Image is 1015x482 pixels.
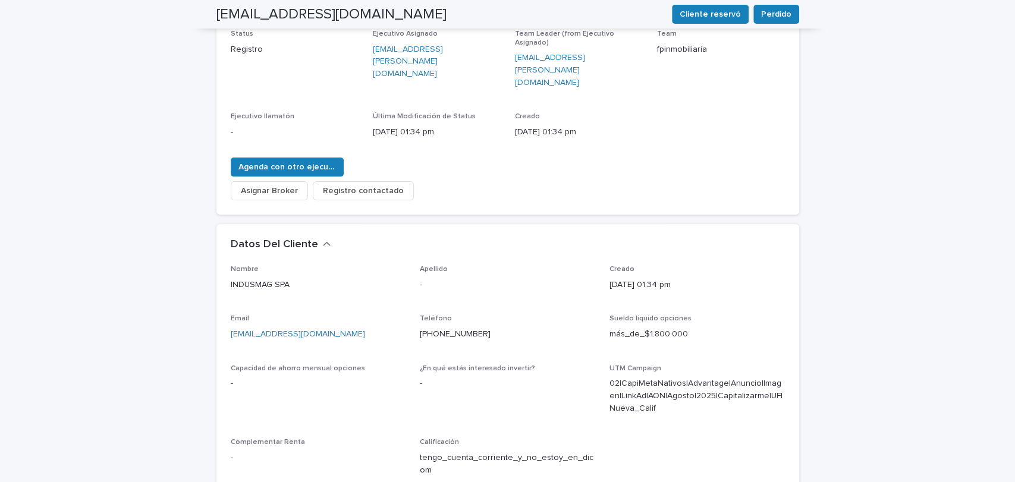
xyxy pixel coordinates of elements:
a: [PHONE_NUMBER] [420,330,491,338]
span: Creado [515,113,540,120]
span: Perdido [761,8,791,20]
span: Apellido [420,266,448,273]
span: Sueldo líquido opciones [609,315,692,322]
p: fpinmobiliaria [657,43,785,56]
span: Cliente reservó [680,8,741,20]
span: Ejecutivo Asignado [373,30,438,37]
a: [EMAIL_ADDRESS][PERSON_NAME][DOMAIN_NAME] [515,52,643,89]
span: Asignar Broker [241,185,298,197]
span: Capacidad de ahorro mensual opciones [231,365,365,372]
p: - [231,452,406,464]
span: UTM Campaign [609,365,661,372]
span: Teléfono [420,315,452,322]
button: Cliente reservó [672,5,749,24]
span: Creado [609,266,634,273]
p: [DATE] 01:34 pm [373,126,501,138]
span: ¿En qué estás interesado invertir? [420,365,535,372]
span: Ejecutivo llamatón [231,113,294,120]
span: Team Leader (from Ejecutivo Asignado) [515,30,614,46]
h2: [EMAIL_ADDRESS][DOMAIN_NAME] [216,6,447,23]
span: Complementar Renta [231,439,305,446]
button: Registro contactado [313,181,414,200]
span: Team [657,30,677,37]
button: Agenda con otro ejecutivo [231,157,344,177]
p: más_de_$1.800.000 [609,328,785,341]
p: Registro [231,43,359,56]
a: [EMAIL_ADDRESS][PERSON_NAME][DOMAIN_NAME] [373,43,501,80]
p: - [420,377,595,390]
h2: Datos Del Cliente [231,238,318,251]
p: - [231,126,359,138]
button: Asignar Broker [231,181,308,200]
span: Status [231,30,253,37]
p: INDUSMAG SPA [231,279,406,291]
span: Última Modificación de Status [373,113,476,120]
button: Datos Del Cliente [231,238,331,251]
span: Email [231,315,249,322]
p: [DATE] 01:34 pm [515,126,643,138]
p: 02|CapiMetaNativos|Advantage|Anuncio|Imagen|LinkAd|AON|Agosto|2025|Capitalizarme|UF|Nueva_Calif [609,377,785,414]
a: [EMAIL_ADDRESS][DOMAIN_NAME] [231,330,365,338]
p: - [231,377,406,390]
p: - [420,279,595,291]
p: [DATE] 01:34 pm [609,279,785,291]
span: Calificación [420,439,459,446]
button: Perdido [753,5,799,24]
span: Registro contactado [323,185,404,197]
span: Nombre [231,266,259,273]
span: Agenda con otro ejecutivo [238,161,336,173]
p: tengo_cuenta_corriente_y_no_estoy_en_dicom [420,452,595,477]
